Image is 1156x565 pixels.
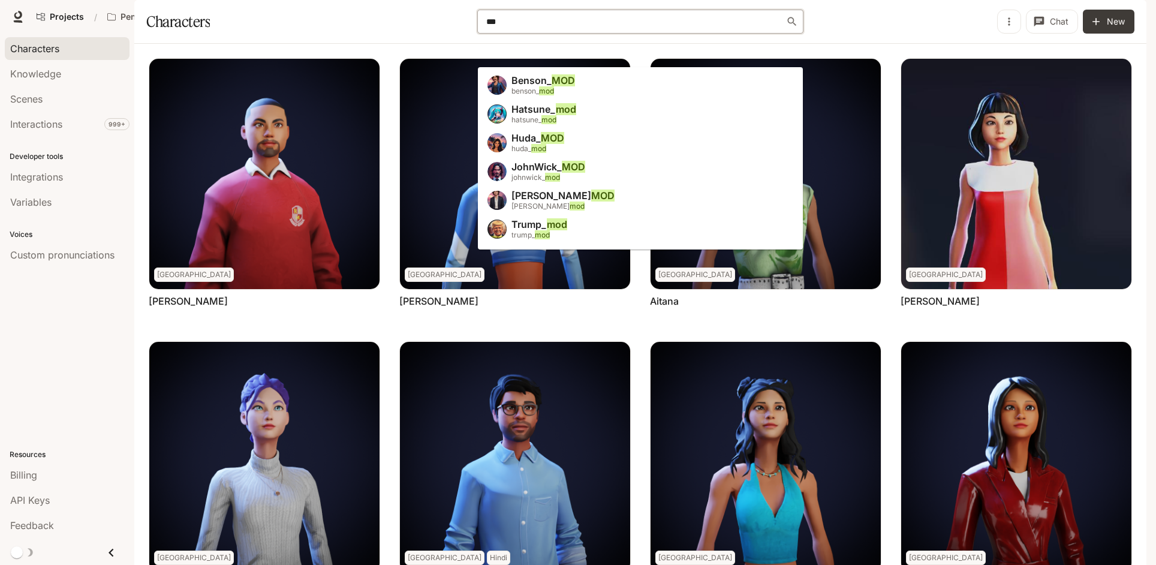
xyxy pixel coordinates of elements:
span: MOD [541,132,564,144]
img: Hatsune_mod [487,104,507,124]
span: [PERSON_NAME] [511,190,615,202]
img: Trump_mod [487,220,507,239]
span: mod [545,173,560,182]
img: Abel [149,59,380,289]
span: Hatsune_ [511,103,576,115]
span: trump_ [511,230,550,239]
h1: Characters [146,10,210,34]
span: Projects [50,12,84,22]
button: New [1083,10,1134,34]
img: Huda_MOD [487,133,507,152]
img: Adelina [400,59,630,289]
span: MOD [591,190,615,202]
p: Pen Pals [Production] [121,12,188,22]
span: mod [556,103,576,115]
span: johnwick_ [511,173,560,182]
a: Aitana [650,294,679,308]
span: Trump_ [511,218,567,230]
span: mod [541,115,556,124]
div: / [89,11,102,23]
img: Akira [901,59,1131,289]
span: huda_ [511,144,546,153]
button: Chat [1026,10,1078,34]
span: [PERSON_NAME] [511,202,585,211]
span: mod [547,218,567,230]
span: mod [570,202,585,211]
img: Timothy_MOD [487,191,507,210]
span: benson_ [511,86,554,95]
button: Open workspace menu [102,5,206,29]
a: [PERSON_NAME] [399,294,478,308]
span: mod [535,230,550,239]
span: hatsune_ [511,115,556,124]
span: Benson_ [511,74,575,86]
img: JohnWick_MOD [487,162,507,181]
span: MOD [552,74,575,86]
span: mod [539,86,554,95]
a: [PERSON_NAME] [149,294,228,308]
span: JohnWick_ [511,161,585,173]
span: mod [531,144,546,153]
span: MOD [562,161,585,173]
a: Go to projects [31,5,89,29]
a: [PERSON_NAME] [901,294,980,308]
span: Huda_ [511,132,564,144]
img: Aitana [651,59,881,289]
img: Benson_MOD [487,76,507,95]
